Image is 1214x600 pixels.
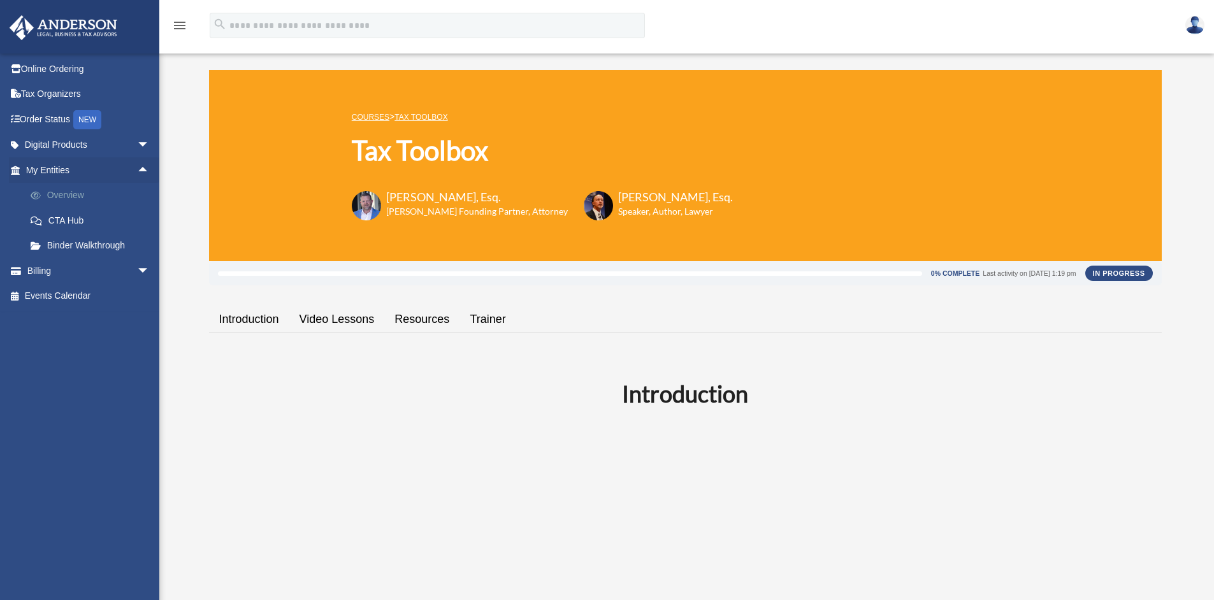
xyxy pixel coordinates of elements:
a: Order StatusNEW [9,106,169,132]
a: Introduction [209,301,289,338]
a: menu [172,22,187,33]
a: Billingarrow_drop_down [9,258,169,283]
div: In Progress [1085,266,1153,281]
i: menu [172,18,187,33]
a: Online Ordering [9,56,169,82]
div: NEW [73,110,101,129]
div: 0% Complete [931,270,979,277]
a: COURSES [352,113,389,122]
a: Video Lessons [289,301,385,338]
h3: [PERSON_NAME], Esq. [386,189,568,205]
img: Anderson Advisors Platinum Portal [6,15,121,40]
img: User Pic [1185,16,1204,34]
h6: Speaker, Author, Lawyer [618,205,717,218]
a: Trainer [459,301,516,338]
img: Toby-circle-head.png [352,191,381,220]
a: Tax Toolbox [394,113,447,122]
a: Tax Organizers [9,82,169,107]
h1: Tax Toolbox [352,132,733,169]
a: Events Calendar [9,283,169,309]
a: CTA Hub [18,208,169,233]
span: arrow_drop_down [137,132,163,159]
a: My Entitiesarrow_drop_up [9,157,169,183]
p: > [352,109,733,125]
a: Digital Productsarrow_drop_down [9,132,169,158]
img: Scott-Estill-Headshot.png [584,191,613,220]
h6: [PERSON_NAME] Founding Partner, Attorney [386,205,568,218]
h3: [PERSON_NAME], Esq. [618,189,733,205]
h2: Introduction [217,378,1154,410]
a: Resources [384,301,459,338]
span: arrow_drop_down [137,258,163,284]
i: search [213,17,227,31]
a: Binder Walkthrough [18,233,169,259]
span: arrow_drop_up [137,157,163,183]
a: Overview [18,183,169,208]
div: Last activity on [DATE] 1:19 pm [983,270,1076,277]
